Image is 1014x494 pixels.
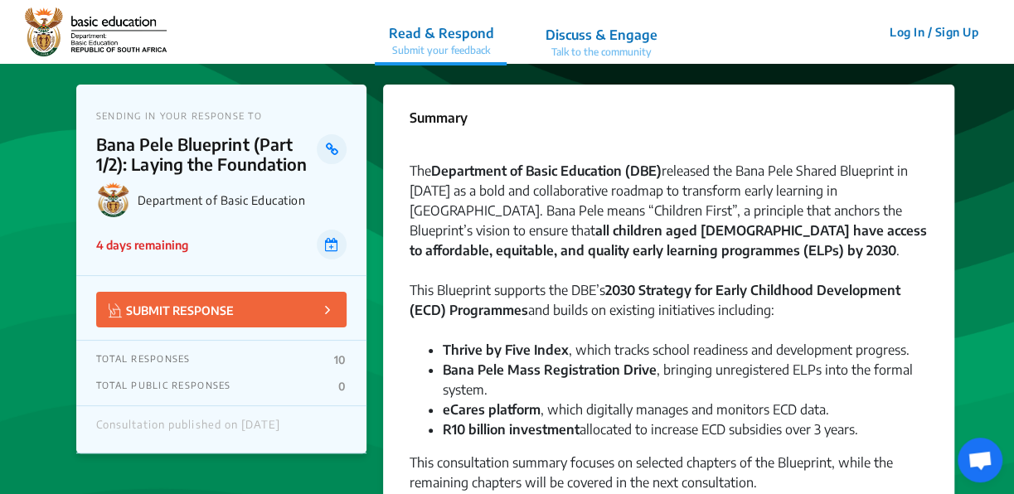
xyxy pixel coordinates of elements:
p: TOTAL RESPONSES [96,353,191,366]
p: 10 [334,353,347,366]
div: The released the Bana Pele Shared Blueprint in [DATE] as a bold and collaborative roadmap to tran... [410,161,929,280]
div: This Blueprint supports the DBE’s and builds on existing initiatives including: [410,280,929,340]
strong: eCares platform [443,401,541,418]
img: r3bhv9o7vttlwasn7lg2llmba4yf [25,7,167,57]
p: TOTAL PUBLIC RESPONSES [96,380,231,393]
p: Submit your feedback [388,43,493,58]
img: Department of Basic Education logo [96,182,131,217]
li: , which digitally manages and monitors ECD data. [443,400,929,419]
strong: R10 billion [443,421,506,438]
p: SUBMIT RESPONSE [109,300,234,319]
p: Discuss & Engage [545,25,657,45]
strong: Thrive by Five Index [443,341,569,358]
button: SUBMIT RESPONSE [96,292,347,327]
img: Vector.jpg [109,303,122,317]
strong: investment [509,421,580,438]
p: Talk to the community [545,45,657,60]
strong: all children aged [DEMOGRAPHIC_DATA] have access to affordable, equitable, and quality early lear... [410,222,927,259]
button: Log In / Sign Up [879,19,989,45]
strong: Department of Basic Education (DBE) [431,162,662,179]
strong: Bana Pele Mass Registration Drive [443,361,657,378]
p: 4 days remaining [96,236,188,254]
li: , bringing unregistered ELPs into the formal system. [443,360,929,400]
p: Department of Basic Education [138,193,347,207]
p: Bana Pele Blueprint (Part 1/2): Laying the Foundation [96,134,318,174]
p: Summary [410,108,468,128]
p: SENDING IN YOUR RESPONSE TO [96,110,347,121]
strong: 2030 Strategy for Early Childhood Development (ECD) Programmes [410,282,900,318]
div: Open chat [958,438,1002,482]
li: , which tracks school readiness and development progress. [443,340,929,360]
p: 0 [338,380,346,393]
div: Consultation published on [DATE] [96,419,280,440]
p: Read & Respond [388,23,493,43]
li: allocated to increase ECD subsidies over 3 years. [443,419,929,439]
